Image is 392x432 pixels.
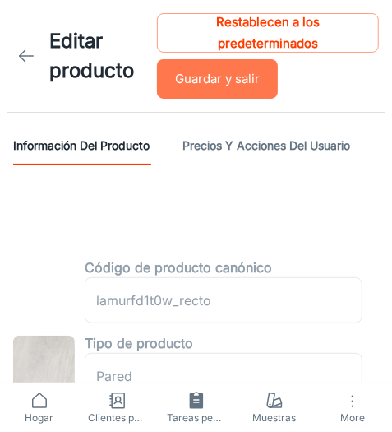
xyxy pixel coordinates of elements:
[157,13,379,53] button: Restablecen a los predeterminados
[13,126,150,165] button: Información del producto
[157,383,235,432] a: Tareas pendientes
[85,258,272,277] label: Código de producto canónico
[13,336,75,397] img: 60X60 AMUR GRIS
[182,126,350,165] button: Precios y acciones del usuario
[245,411,303,425] span: Muestras
[10,411,68,425] span: Hogar
[314,383,392,432] button: More
[88,411,146,425] span: Clientes potenciales
[85,333,193,353] label: Tipo de producto
[324,411,382,424] span: More
[49,26,134,86] h1: Editar producto
[78,383,156,432] a: Clientes potenciales
[167,411,225,425] span: Tareas pendientes
[235,383,313,432] a: Muestras
[157,59,278,99] button: Guardar y salir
